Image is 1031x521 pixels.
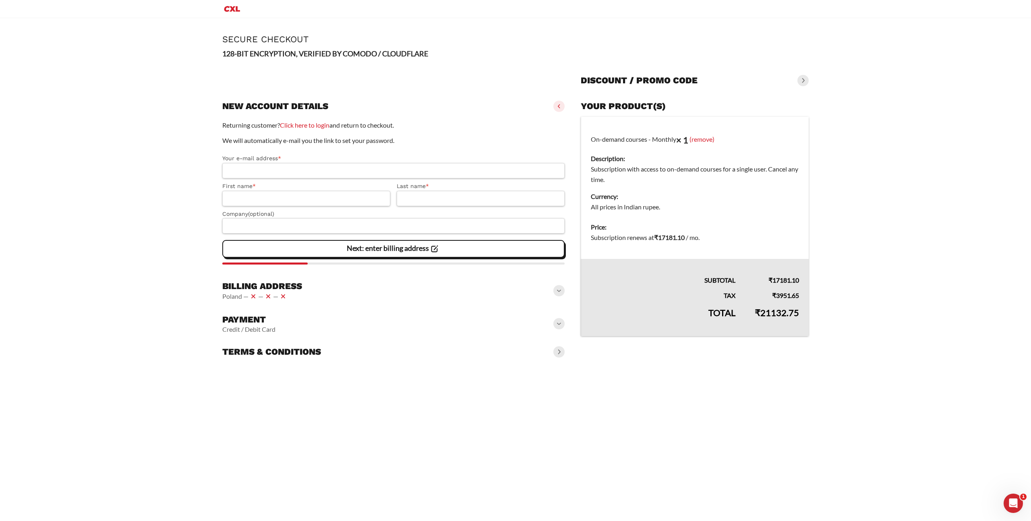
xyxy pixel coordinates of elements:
[768,276,799,284] bdi: 17181.10
[222,120,565,130] p: Returning customer? and return to checkout.
[654,234,685,241] bdi: 17181.10
[755,307,760,318] span: ₹
[581,75,698,86] h3: Discount / promo code
[755,307,799,318] bdi: 21132.75
[591,153,799,164] dt: Description:
[222,346,321,358] h3: Terms & conditions
[581,117,809,217] td: On-demand courses - Monthly
[280,121,329,129] a: Click here to login
[1020,494,1027,500] span: 1
[581,285,745,301] th: Tax
[581,301,745,336] th: Total
[248,211,274,217] span: (optional)
[222,154,565,163] label: Your e-mail address
[222,292,302,301] vaadin-horizontal-layout: Poland — — —
[222,325,275,333] vaadin-horizontal-layout: Credit / Debit Card
[772,292,776,299] span: ₹
[397,182,565,191] label: Last name
[222,209,565,219] label: Company
[222,34,809,44] h1: Secure Checkout
[222,101,328,112] h3: New account details
[581,259,745,285] th: Subtotal
[222,240,565,258] vaadin-button: Next: enter billing address
[591,191,799,202] dt: Currency:
[222,135,565,146] p: We will automatically e-mail you the link to set your password.
[591,234,700,241] span: Subscription renews at .
[222,281,302,292] h3: Billing address
[686,234,698,241] span: / mo
[768,276,772,284] span: ₹
[772,292,799,299] bdi: 3951.65
[591,222,799,232] dt: Price:
[222,182,390,191] label: First name
[591,164,799,185] dd: Subscription with access to on-demand courses for a single user. Cancel any time.
[676,134,688,145] strong: × 1
[222,49,428,58] strong: 128-BIT ENCRYPTION, VERIFIED BY COMODO / CLOUDFLARE
[591,202,799,212] dd: All prices in Indian rupee.
[222,314,275,325] h3: Payment
[689,135,714,143] a: (remove)
[1004,494,1023,513] iframe: Intercom live chat
[654,234,658,241] span: ₹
